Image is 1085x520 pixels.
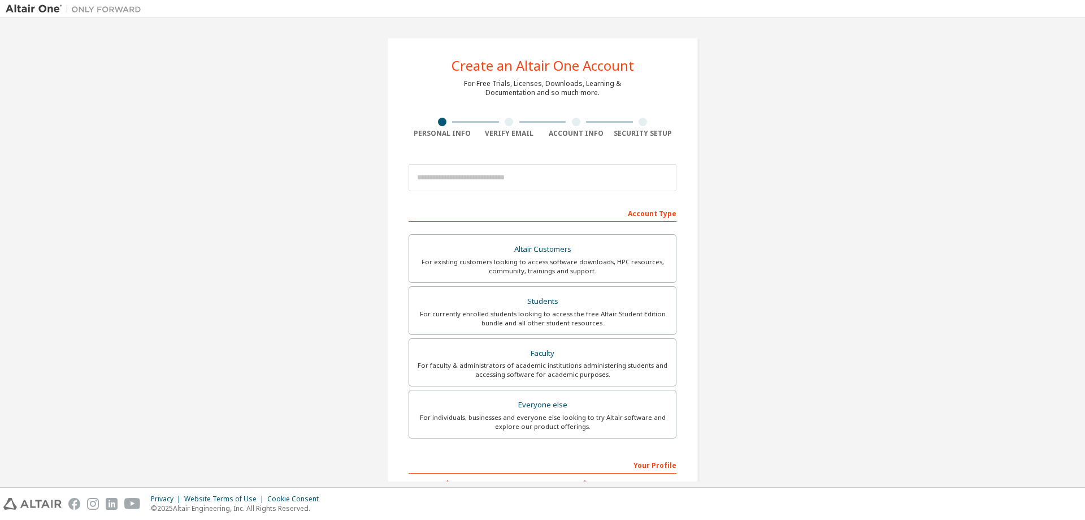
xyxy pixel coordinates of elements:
div: Personal Info [409,129,476,138]
img: youtube.svg [124,498,141,510]
div: Website Terms of Use [184,495,267,504]
img: Altair One [6,3,147,15]
div: For Free Trials, Licenses, Downloads, Learning & Documentation and so much more. [464,79,621,97]
div: Security Setup [610,129,677,138]
div: For faculty & administrators of academic institutions administering students and accessing softwa... [416,361,669,379]
div: Account Info [542,129,610,138]
div: Account Type [409,204,676,222]
div: For currently enrolled students looking to access the free Altair Student Edition bundle and all ... [416,310,669,328]
div: For individuals, businesses and everyone else looking to try Altair software and explore our prod... [416,413,669,431]
p: © 2025 Altair Engineering, Inc. All Rights Reserved. [151,504,325,513]
div: Altair Customers [416,242,669,257]
div: Verify Email [476,129,543,138]
img: linkedin.svg [106,498,118,510]
label: Last Name [546,479,676,488]
div: Privacy [151,495,184,504]
div: For existing customers looking to access software downloads, HPC resources, community, trainings ... [416,257,669,276]
img: altair_logo.svg [3,498,62,510]
div: Everyone else [416,397,669,413]
div: Create an Altair One Account [452,59,634,72]
div: Students [416,294,669,310]
label: First Name [409,479,539,488]
div: Faculty [416,346,669,362]
div: Cookie Consent [267,495,325,504]
div: Your Profile [409,455,676,474]
img: instagram.svg [87,498,99,510]
img: facebook.svg [68,498,80,510]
